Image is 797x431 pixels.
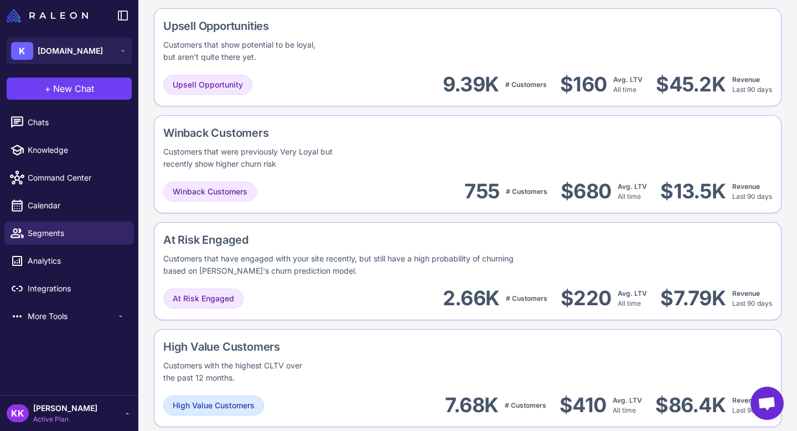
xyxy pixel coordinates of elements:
[618,289,647,309] div: All time
[33,414,97,424] span: Active Plan
[4,249,134,273] a: Analytics
[660,286,726,311] div: $7.79K
[163,338,376,355] div: High Value Customers
[28,255,125,267] span: Analytics
[163,360,305,384] div: Customers with the highest CLTV over the past 12 months.
[443,286,499,311] div: 2.66K
[53,82,94,95] span: New Chat
[445,393,498,418] div: 7.68K
[505,80,547,89] span: # Customers
[163,18,411,34] div: Upsell Opportunities
[732,396,760,404] span: Revenue
[732,182,772,202] div: Last 90 days
[173,293,234,305] span: At Risk Engaged
[656,72,726,97] div: $45.2K
[561,179,611,204] div: $680
[618,182,647,202] div: All time
[173,79,243,91] span: Upsell Opportunity
[4,166,134,189] a: Command Center
[613,396,642,404] span: Avg. LTV
[4,277,134,300] a: Integrations
[4,222,134,245] a: Segments
[4,138,134,162] a: Knowledge
[618,289,647,297] span: Avg. LTV
[45,82,51,95] span: +
[613,396,642,415] div: All time
[4,111,134,134] a: Chats
[163,232,710,248] div: At Risk Engaged
[443,72,499,97] div: 9.39K
[28,199,125,212] span: Calendar
[38,45,103,57] span: [DOMAIN_NAME]
[28,310,116,322] span: More Tools
[613,75,643,84] span: Avg. LTV
[732,396,772,415] div: Last 90 days
[464,179,499,204] div: 755
[506,187,547,196] span: # Customers
[732,182,760,191] span: Revenue
[618,182,647,191] span: Avg. LTV
[11,42,33,60] div: K
[33,402,97,414] span: [PERSON_NAME]
[660,179,726,204] div: $13.5K
[7,404,29,422] div: KK
[28,227,125,239] span: Segments
[505,401,546,409] span: # Customers
[751,387,784,420] a: Open chat
[732,75,772,95] div: Last 90 days
[163,253,527,277] div: Customers that have engaged with your site recently, but still have a high probability of churnin...
[561,286,611,311] div: $220
[28,172,125,184] span: Command Center
[560,393,606,418] div: $410
[173,186,247,198] span: Winback Customers
[7,38,132,64] button: K[DOMAIN_NAME]
[560,72,607,97] div: $160
[163,39,328,63] div: Customers that show potential to be loyal, but aren't quite there yet.
[613,75,643,95] div: All time
[655,393,726,418] div: $86.4K
[28,283,125,295] span: Integrations
[28,144,125,156] span: Knowledge
[732,289,760,297] span: Revenue
[506,294,547,302] span: # Customers
[163,146,353,170] div: Customers that were previously Very Loyal but recently show higher churn risk
[28,116,125,129] span: Chats
[163,125,448,141] div: Winback Customers
[732,289,772,309] div: Last 90 days
[7,78,132,100] button: +New Chat
[732,75,760,84] span: Revenue
[4,194,134,217] a: Calendar
[173,399,255,412] span: High Value Customers
[7,9,88,22] img: Raleon Logo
